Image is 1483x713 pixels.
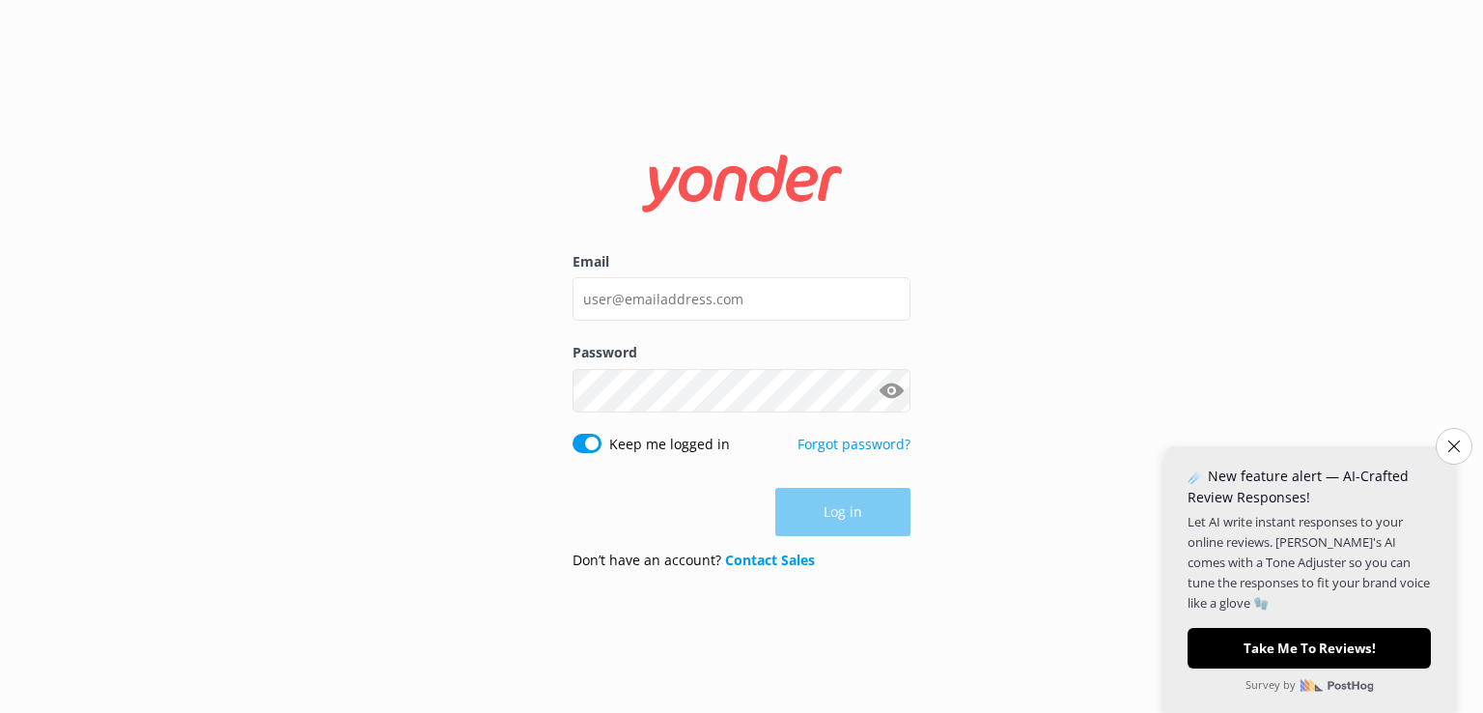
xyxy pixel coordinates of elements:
[609,434,730,455] label: Keep me logged in
[573,251,910,272] label: Email
[797,435,910,453] a: Forgot password?
[573,277,910,321] input: user@emailaddress.com
[725,551,815,569] a: Contact Sales
[872,371,910,410] button: Show password
[573,550,815,571] p: Don’t have an account?
[573,342,910,363] label: Password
